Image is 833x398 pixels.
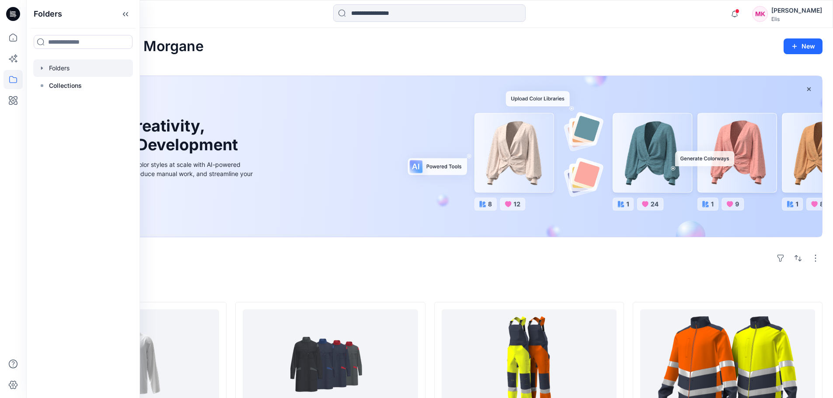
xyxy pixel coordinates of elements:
[58,160,255,187] div: Explore ideas faster and recolor styles at scale with AI-powered tools that boost creativity, red...
[58,117,242,154] h1: Unleash Creativity, Speed Up Development
[58,198,255,215] a: Discover more
[37,283,823,293] h4: Styles
[784,38,823,54] button: New
[771,5,822,16] div: [PERSON_NAME]
[771,16,822,22] div: Elis
[752,6,768,22] div: MK
[49,80,82,91] p: Collections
